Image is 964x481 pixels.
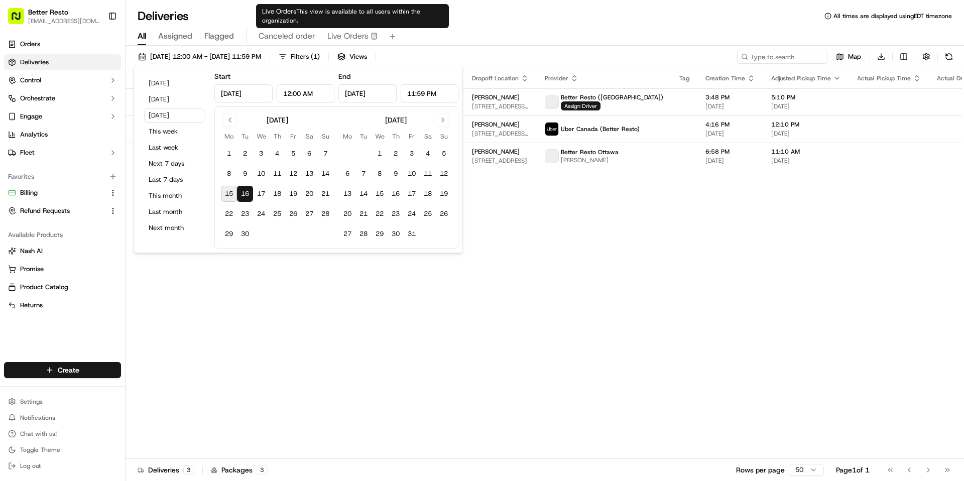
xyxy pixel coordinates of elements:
[4,185,121,201] button: Billing
[10,10,30,30] img: Nash
[134,50,266,64] button: [DATE] 12:00 AM - [DATE] 11:59 PM
[404,146,420,162] button: 3
[150,52,261,61] span: [DATE] 12:00 AM - [DATE] 11:59 PM
[138,8,189,24] h1: Deliveries
[401,84,459,102] input: Time
[388,226,404,242] button: 30
[4,243,121,259] button: Nash AI
[20,430,57,438] span: Chat with us!
[253,206,269,222] button: 24
[8,206,105,215] a: Refund Requests
[10,131,67,139] div: Past conversations
[277,84,335,102] input: Time
[20,283,68,292] span: Product Catalog
[144,141,204,155] button: Last week
[274,50,324,64] button: Filters(1)
[472,121,520,129] span: [PERSON_NAME]
[317,131,333,142] th: Sunday
[262,8,420,25] span: This view is available to all users within the organization.
[771,102,841,110] span: [DATE]
[372,146,388,162] button: 1
[561,156,619,164] span: [PERSON_NAME]
[31,156,73,164] span: Regen Pajulas
[705,93,755,101] span: 3:48 PM
[20,398,43,406] span: Settings
[171,99,183,111] button: Start new chat
[4,279,121,295] button: Product Catalog
[237,131,253,142] th: Tuesday
[26,65,181,75] input: Got a question? Start typing here...
[301,186,317,202] button: 20
[144,221,204,235] button: Next month
[771,148,841,156] span: 11:10 AM
[211,465,268,475] div: Packages
[388,146,404,162] button: 2
[285,186,301,202] button: 19
[472,102,529,110] span: [STREET_ADDRESS][PERSON_NAME]
[372,226,388,242] button: 29
[8,265,117,274] a: Promise
[4,36,121,52] a: Orders
[404,166,420,182] button: 10
[4,362,121,378] button: Create
[771,121,841,129] span: 12:10 PM
[81,220,165,238] a: 💻API Documentation
[221,206,237,222] button: 22
[10,40,183,56] p: Welcome 👋
[285,146,301,162] button: 5
[269,186,285,202] button: 18
[4,203,121,219] button: Refund Requests
[6,220,81,238] a: 📗Knowledge Base
[237,226,253,242] button: 30
[679,74,689,82] span: Tag
[545,74,568,82] span: Provider
[355,131,372,142] th: Tuesday
[156,129,183,141] button: See all
[4,459,121,473] button: Log out
[301,131,317,142] th: Saturday
[269,131,285,142] th: Thursday
[144,108,204,123] button: [DATE]
[8,247,117,256] a: Nash AI
[472,93,520,101] span: [PERSON_NAME]
[58,365,79,375] span: Create
[269,146,285,162] button: 4
[355,166,372,182] button: 7
[267,115,288,125] div: [DATE]
[848,52,861,61] span: Map
[355,206,372,222] button: 21
[420,206,436,222] button: 25
[144,76,204,90] button: [DATE]
[20,301,43,310] span: Returns
[561,101,600,110] span: Assign Driver
[338,72,350,81] label: End
[28,17,100,25] button: [EMAIL_ADDRESS][DOMAIN_NAME]
[4,261,121,277] button: Promise
[349,52,367,61] span: Views
[339,206,355,222] button: 20
[736,465,785,475] p: Rows per page
[45,96,165,106] div: Start new chat
[20,156,28,164] img: 1736555255976-a54dd68f-1ca7-489b-9aae-adbdc363a1c4
[20,446,60,454] span: Toggle Theme
[372,206,388,222] button: 22
[4,108,121,125] button: Engage
[20,40,40,49] span: Orders
[144,157,204,171] button: Next 7 days
[436,146,452,162] button: 5
[333,50,372,64] button: Views
[253,166,269,182] button: 10
[20,188,38,197] span: Billing
[20,265,44,274] span: Promise
[10,96,28,114] img: 1736555255976-a54dd68f-1ca7-489b-9aae-adbdc363a1c4
[436,206,452,222] button: 26
[317,186,333,202] button: 21
[372,131,388,142] th: Wednesday
[285,131,301,142] th: Friday
[253,146,269,162] button: 3
[372,166,388,182] button: 8
[39,183,59,191] span: [DATE]
[388,166,404,182] button: 9
[95,224,161,234] span: API Documentation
